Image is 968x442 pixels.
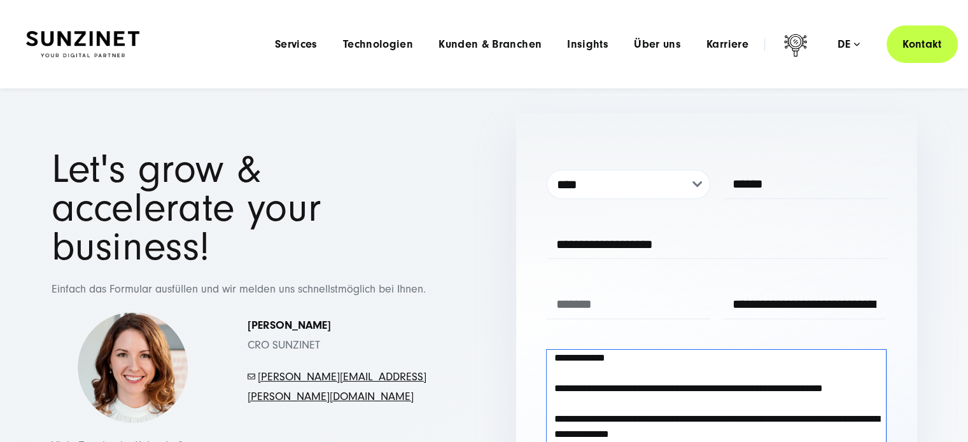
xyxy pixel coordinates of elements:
div: de [838,38,860,51]
a: Services [275,38,318,51]
a: Kunden & Branchen [438,38,542,51]
img: Simona-kontakt-page-picture [77,312,188,424]
span: Einfach das Formular ausfüllen und wir melden uns schnellstmöglich bei Ihnen. [52,282,426,296]
a: Über uns [634,38,681,51]
a: [PERSON_NAME][EMAIL_ADDRESS][PERSON_NAME][DOMAIN_NAME] [248,370,426,403]
a: Insights [567,38,608,51]
span: - [255,370,258,383]
strong: [PERSON_NAME] [248,319,331,332]
img: SUNZINET Full Service Digital Agentur [26,31,139,58]
a: Karriere [706,38,748,51]
a: Technologien [343,38,413,51]
span: Let's grow & accelerate your business! [52,146,321,270]
p: CRO SUNZINET [248,316,427,355]
a: Kontakt [887,25,958,63]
